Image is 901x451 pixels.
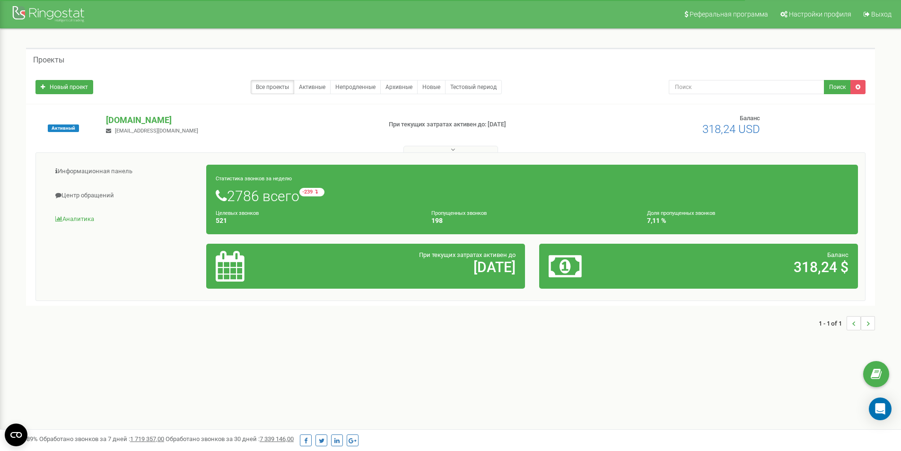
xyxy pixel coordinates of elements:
input: Поиск [669,80,824,94]
span: При текущих затратах активен до [419,251,516,258]
a: Все проекты [251,80,294,94]
button: Поиск [824,80,851,94]
button: Open CMP widget [5,424,27,446]
p: [DOMAIN_NAME] [106,114,373,126]
div: Open Intercom Messenger [869,398,892,420]
span: Обработано звонков за 7 дней : [39,435,164,442]
span: [EMAIL_ADDRESS][DOMAIN_NAME] [115,128,198,134]
u: 1 719 357,00 [130,435,164,442]
a: Архивные [380,80,418,94]
span: Обработано звонков за 30 дней : [166,435,294,442]
a: Тестовый период [445,80,502,94]
small: -239 [299,188,324,196]
u: 7 339 146,00 [260,435,294,442]
small: Доля пропущенных звонков [647,210,715,216]
span: 318,24 USD [702,123,760,136]
a: Новые [417,80,446,94]
span: Выход [871,10,892,18]
small: Пропущенных звонков [431,210,487,216]
a: Непродленные [330,80,381,94]
span: Реферальная программа [690,10,768,18]
p: При текущих затратах активен до: [DATE] [389,120,586,129]
h4: 7,11 % [647,217,849,224]
span: Настройки профиля [789,10,851,18]
span: 1 - 1 of 1 [819,316,847,330]
a: Новый проект [35,80,93,94]
a: Активные [294,80,331,94]
h5: Проекты [33,56,64,64]
span: Баланс [827,251,849,258]
a: Аналитика [43,208,207,231]
h4: 198 [431,217,633,224]
a: Центр обращений [43,184,207,207]
span: Баланс [740,115,760,122]
nav: ... [819,307,875,340]
h2: [DATE] [320,259,516,275]
h2: 318,24 $ [653,259,849,275]
small: Статистика звонков за неделю [216,176,292,182]
a: Информационная панель [43,160,207,183]
h4: 521 [216,217,417,224]
small: Целевых звонков [216,210,259,216]
h1: 2786 всего [216,188,849,204]
span: Активный [48,124,79,132]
